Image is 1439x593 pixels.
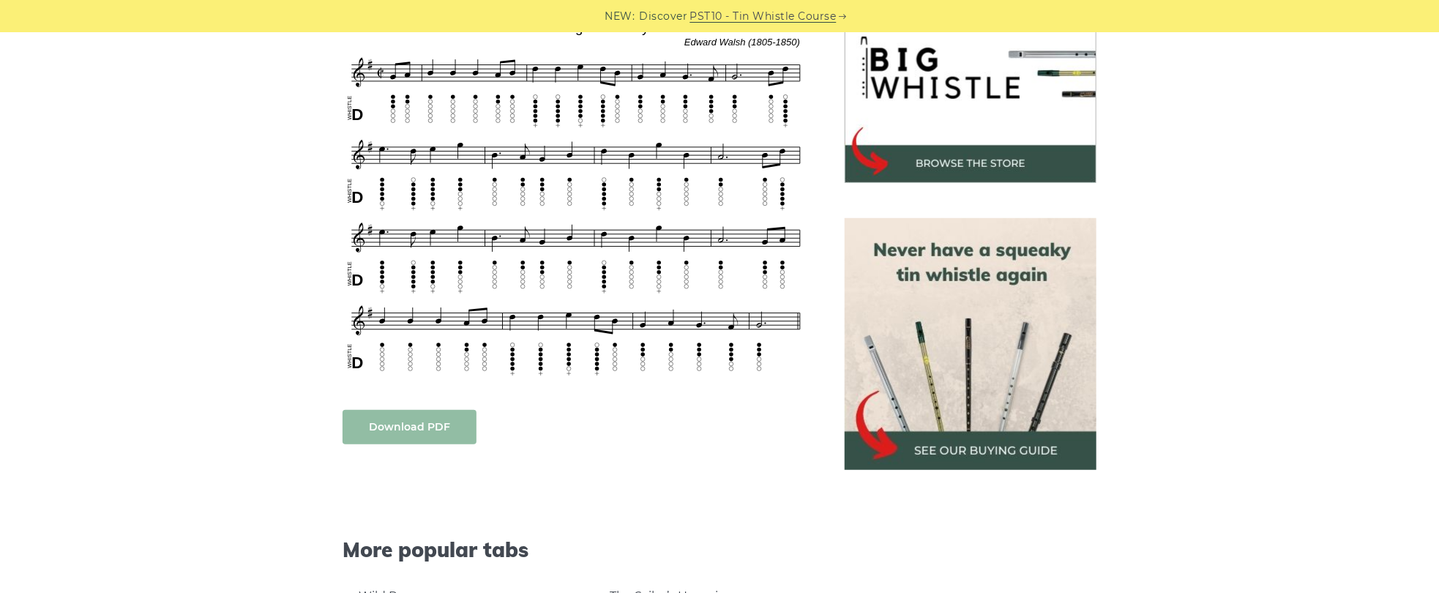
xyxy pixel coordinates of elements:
[343,410,476,444] a: Download PDF
[343,537,810,562] span: More popular tabs
[605,8,635,25] span: NEW:
[690,8,837,25] a: PST10 - Tin Whistle Course
[845,218,1096,470] img: tin whistle buying guide
[640,8,688,25] span: Discover
[343,15,810,380] img: The Dawning of the Day Tin Whistle Tabs & Sheet Music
